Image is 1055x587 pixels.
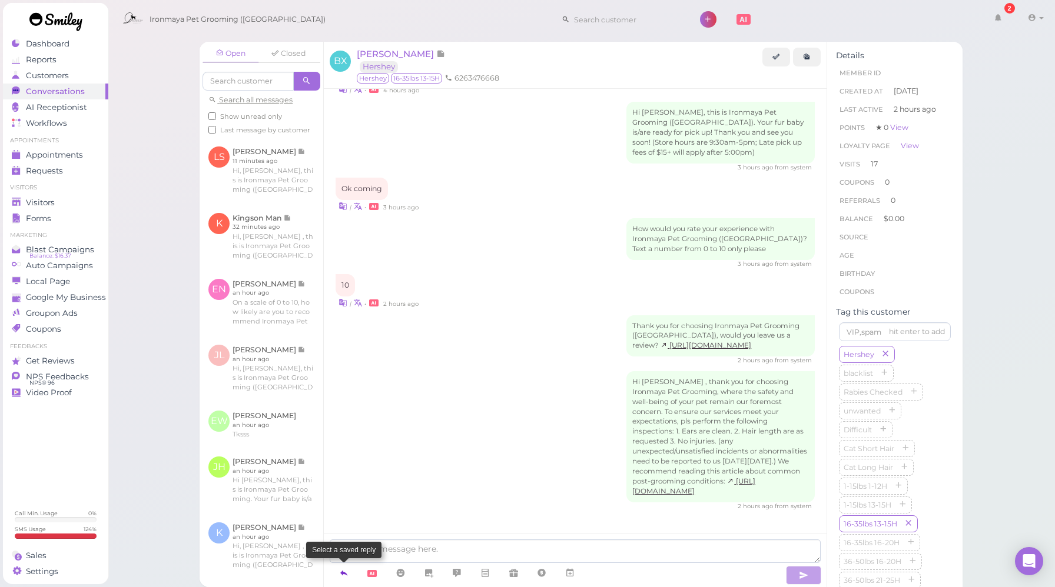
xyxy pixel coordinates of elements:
a: Closed [260,45,317,62]
span: [DATE] [894,86,918,96]
div: Ok coming [336,178,388,200]
span: Points [840,124,865,132]
span: Coupons [840,178,874,186]
span: Groupon Ads [26,308,78,318]
div: 10 [336,274,355,296]
a: AI Receptionist [3,99,108,115]
a: Coupons [3,321,108,337]
a: Hershey [360,61,398,72]
div: Hi [PERSON_NAME] , thank you for choosing Ironmaya Pet Grooming, where the safety and well-being ... [626,371,815,502]
span: Cat Short Hair [841,444,897,453]
div: Call Min. Usage [15,509,58,517]
a: Appointments [3,147,108,163]
a: Reports [3,52,108,68]
span: [PERSON_NAME] [357,48,436,59]
span: 1-15lbs 13-15H [841,501,894,509]
span: 09/30/2025 01:41pm [383,204,419,211]
span: Customers [26,71,69,81]
span: ★ 0 [875,123,908,132]
span: Hershey [841,350,877,359]
li: Appointments [3,136,108,145]
span: NPS Feedbacks [26,372,89,382]
span: Auto Campaigns [26,261,93,271]
span: Source [840,233,868,241]
span: from system [775,356,812,364]
span: Balance [840,215,875,223]
span: Cat Long Hair [841,463,895,472]
input: VIP,spam [839,322,951,341]
span: 36-50lbs 21-25H [841,576,903,585]
div: Open Intercom Messenger [1015,547,1043,575]
span: Loyalty page [840,142,890,150]
span: 16-35lbs 13-15H [391,73,442,84]
a: Sales [3,548,108,563]
span: 09/30/2025 01:37pm [738,164,775,171]
a: Local Page [3,274,108,289]
span: Forms [26,214,51,224]
span: Appointments [26,150,83,160]
div: 0 % [88,509,97,517]
span: Video Proof [26,388,72,398]
span: BX [330,51,351,72]
span: Difficult [841,425,874,434]
a: Groupon Ads [3,305,108,321]
div: SMS Usage [15,525,46,533]
div: • [336,296,815,309]
a: Open [203,45,259,63]
a: Settings [3,563,108,579]
div: How would you rate your experience with Ironmaya Pet Grooming ([GEOGRAPHIC_DATA])? Text a number ... [626,218,815,260]
a: Get Reviews [3,353,108,369]
a: NPS Feedbacks NPS® 96 [3,369,108,385]
div: Details [836,51,954,61]
span: Sales [26,551,47,561]
a: Visitors [3,195,108,211]
span: Settings [26,566,58,576]
div: • [336,83,815,95]
span: Local Page [26,276,70,286]
span: 1-15lbs 1-12H [841,482,890,491]
span: 09/30/2025 02:29pm [383,300,419,308]
span: $0.00 [884,214,904,223]
a: Search all messages [208,95,293,104]
div: Tag this customer [836,307,954,317]
input: Search customer [203,72,294,91]
a: Blast Campaigns Balance: $16.37 [3,242,108,258]
span: Visitors [26,198,55,208]
a: Customers [3,68,108,84]
div: hit enter to add [889,326,945,337]
i: | [350,204,351,211]
span: 16-35lbs 16-20H [841,538,902,547]
span: Member ID [840,69,881,77]
li: Visitors [3,184,108,192]
span: Get Reviews [26,356,75,366]
span: 2 hours ago [894,104,936,115]
div: • [336,200,815,212]
a: Dashboard [3,36,108,52]
li: 6263476668 [442,73,502,84]
a: Auto Campaigns [3,258,108,274]
span: Referrals [840,196,880,205]
span: Ironmaya Pet Grooming ([GEOGRAPHIC_DATA]) [150,3,326,36]
span: Conversations [26,86,85,96]
span: 36-50lbs 16-20H [841,557,904,566]
span: from system [775,260,812,268]
span: Created At [840,87,883,95]
span: 09/30/2025 12:03pm [383,86,419,94]
span: Requests [26,166,63,176]
span: age [840,251,854,259]
span: Coupons [840,288,874,296]
li: 0 [836,191,954,210]
span: from system [775,164,812,171]
span: Reports [26,55,57,65]
i: | [350,86,351,94]
div: Hi [PERSON_NAME], this is Ironmaya Pet Grooming ([GEOGRAPHIC_DATA]). Your fur baby is/are ready f... [626,102,815,164]
input: Last message by customer [208,126,216,134]
a: Google My Business [3,289,108,305]
span: Visits [840,160,860,168]
span: Last Active [840,105,883,114]
a: Requests [3,163,108,179]
span: from system [775,502,812,510]
li: Marketing [3,231,108,239]
span: Balance: $16.37 [29,251,71,261]
i: | [350,300,351,308]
